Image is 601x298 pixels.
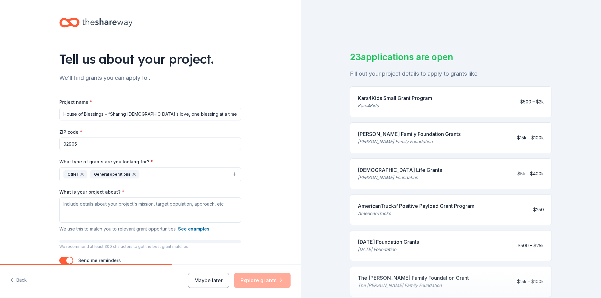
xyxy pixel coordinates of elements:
[188,273,229,288] button: Maybe later
[63,170,87,178] div: Other
[59,73,241,83] div: We'll find grants you can apply for.
[520,98,544,106] div: $500 – $2k
[59,108,241,120] input: After school program
[59,99,92,105] label: Project name
[59,189,124,195] label: What is your project about?
[358,210,474,217] div: AmericanTrucks
[59,137,241,150] input: 12345 (U.S. only)
[350,50,552,64] div: 23 applications are open
[358,246,419,253] div: [DATE] Foundation
[358,166,442,174] div: [DEMOGRAPHIC_DATA] Life Grants
[358,138,461,145] div: [PERSON_NAME] Family Foundation
[358,174,442,181] div: [PERSON_NAME] Foundation
[533,206,544,213] div: $250
[358,94,432,102] div: Kars4Kids Small Grant Program
[518,242,544,249] div: $500 – $25k
[350,69,552,79] div: Fill out your project details to apply to grants like:
[59,159,153,165] label: What type of grants are you looking for?
[59,226,209,231] span: We use this to match you to relevant grant opportunities.
[517,134,544,142] div: $15k – $100k
[59,167,241,181] button: OtherGeneral operations
[78,258,121,263] label: Send me reminders
[358,202,474,210] div: AmericanTrucks’ Positive Payload Grant Program
[517,170,544,178] div: $5k – $400k
[358,130,461,138] div: [PERSON_NAME] Family Foundation Grants
[10,274,27,287] button: Back
[59,129,82,135] label: ZIP code
[59,50,241,68] div: Tell us about your project.
[358,238,419,246] div: [DATE] Foundation Grants
[90,170,139,178] div: General operations
[59,244,241,249] p: We recommend at least 300 characters to get the best grant matches.
[358,102,432,109] div: Kars4Kids
[178,225,209,233] button: See examples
